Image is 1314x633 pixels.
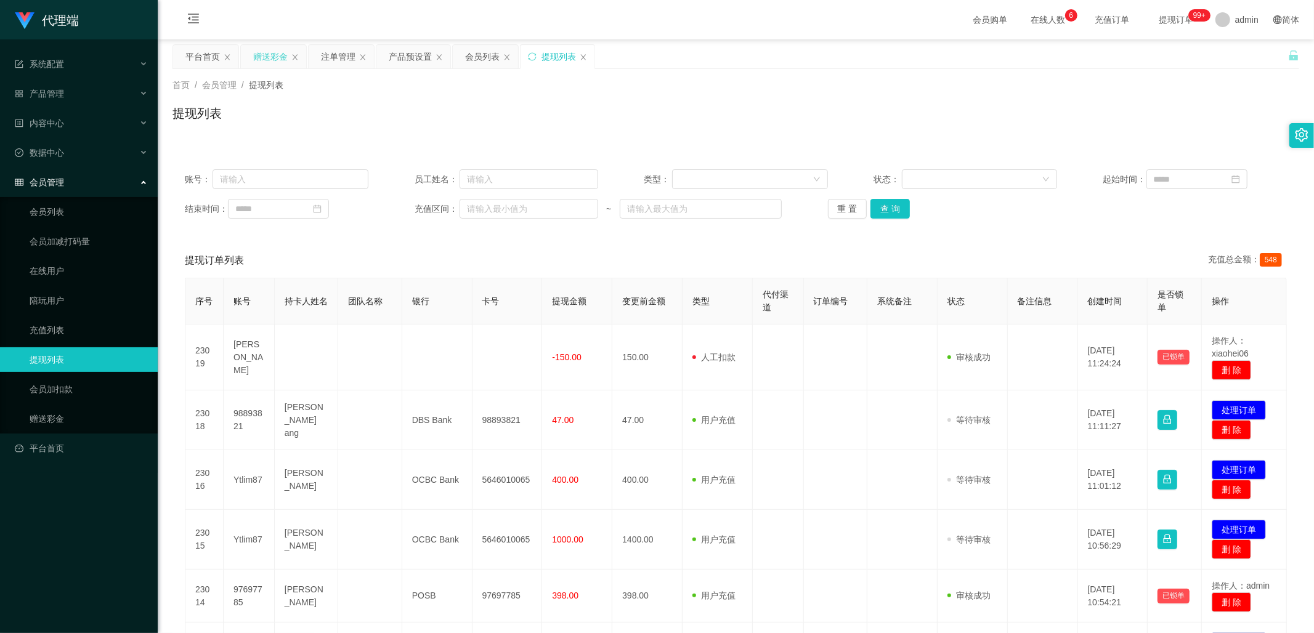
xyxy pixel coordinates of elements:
button: 图标: lock [1158,470,1177,490]
td: 23018 [185,390,224,450]
span: 用户充值 [692,591,736,600]
i: 图标: calendar [313,204,322,213]
span: 卡号 [482,296,500,306]
i: 图标: profile [15,119,23,127]
button: 删 除 [1212,539,1251,559]
button: 重 置 [828,199,867,219]
span: 在线人数 [1024,15,1071,24]
span: 产品管理 [15,89,64,99]
a: 会员列表 [30,200,148,224]
button: 删 除 [1212,592,1251,612]
i: 图标: sync [528,52,537,61]
span: 会员管理 [202,80,237,90]
td: 150.00 [612,325,683,390]
a: 会员加扣款 [30,377,148,401]
i: 图标: check-circle-o [15,148,23,157]
span: 用户充值 [692,415,736,425]
span: 操作人：xiaohei06 [1212,336,1249,358]
span: 类型 [692,296,710,306]
td: [DATE] 11:24:24 [1078,325,1148,390]
td: 23014 [185,570,224,623]
input: 请输入最大值为 [620,199,782,219]
span: 等待审核 [947,475,991,485]
span: 首页 [172,80,190,90]
span: 审核成功 [947,591,991,600]
h1: 代理端 [42,1,79,40]
span: 变更前金额 [622,296,665,306]
input: 请输入 [213,169,368,189]
div: 赠送彩金 [253,45,288,68]
span: 账号 [233,296,251,306]
span: 用户充值 [692,475,736,485]
i: 图标: close [224,54,231,61]
span: 548 [1260,253,1282,267]
td: Ytlim87 [224,510,275,570]
i: 图标: down [813,175,821,184]
span: 充值区间： [415,203,460,216]
p: 6 [1069,9,1074,22]
input: 请输入 [460,169,598,189]
span: 备注信息 [1018,296,1052,306]
td: 98893821 [472,390,543,450]
td: Ytlim87 [224,450,275,510]
i: 图标: calendar [1231,175,1240,183]
a: 图标: dashboard平台首页 [15,436,148,461]
td: 5646010065 [472,510,543,570]
a: 代理端 [15,15,79,25]
td: [PERSON_NAME] [275,510,338,570]
span: 账号： [185,173,213,186]
td: OCBC Bank [402,450,472,510]
button: 删 除 [1212,420,1251,440]
span: 等待审核 [947,534,991,544]
span: 会员管理 [15,177,64,187]
td: 400.00 [612,450,683,510]
span: 序号 [195,296,213,306]
i: 图标: close [580,54,587,61]
span: 398.00 [552,591,578,600]
img: logo.9652507e.png [15,12,34,30]
span: 起始时间： [1103,173,1146,186]
td: 23019 [185,325,224,390]
span: 状态： [874,173,902,186]
td: [PERSON_NAME] ang [275,390,338,450]
span: ~ [598,203,620,216]
span: 结束时间： [185,203,228,216]
span: 400.00 [552,475,578,485]
td: [PERSON_NAME] [275,570,338,623]
div: 充值总金额： [1208,253,1287,268]
td: 97697785 [224,570,275,623]
span: 系统配置 [15,59,64,69]
td: [DATE] 10:54:21 [1078,570,1148,623]
td: 398.00 [612,570,683,623]
button: 处理订单 [1212,520,1266,539]
button: 已锁单 [1158,589,1190,603]
button: 图标: lock [1158,530,1177,549]
span: 提现列表 [249,80,283,90]
a: 在线用户 [30,259,148,283]
div: 注单管理 [321,45,355,68]
button: 处理订单 [1212,400,1266,420]
i: 图标: table [15,178,23,187]
span: 47.00 [552,415,574,425]
span: 团队名称 [348,296,383,306]
div: 会员列表 [465,45,500,68]
span: 等待审核 [947,415,991,425]
span: 代付渠道 [763,289,789,312]
button: 删 除 [1212,480,1251,499]
div: 产品预设置 [389,45,432,68]
i: 图标: form [15,60,23,68]
i: 图标: appstore-o [15,89,23,98]
span: 提现订单列表 [185,253,244,268]
button: 删 除 [1212,360,1251,380]
a: 会员加减打码量 [30,229,148,254]
a: 赠送彩金 [30,406,148,431]
span: 状态 [947,296,965,306]
span: 系统备注 [877,296,912,306]
i: 图标: down [1042,175,1050,184]
i: 图标: close [503,54,511,61]
td: DBS Bank [402,390,472,450]
span: 类型： [644,173,672,186]
span: 创建时间 [1088,296,1122,306]
a: 提现列表 [30,347,148,372]
span: 人工扣款 [692,352,736,362]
